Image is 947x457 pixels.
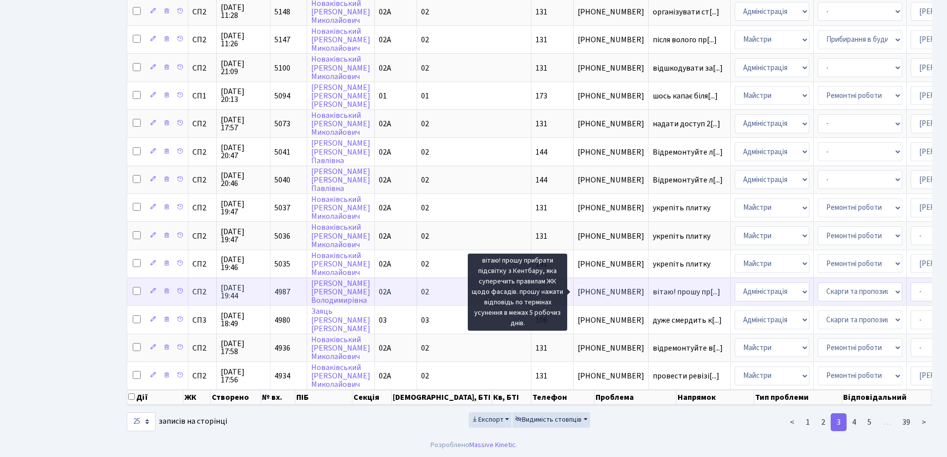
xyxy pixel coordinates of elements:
[469,412,512,428] button: Експорт
[653,6,719,17] span: організувати ст[...]
[192,176,212,184] span: СП2
[653,147,723,158] span: Відремонтуйте л[...]
[127,412,227,431] label: записів на сторінці
[379,286,391,297] span: 02А
[578,8,644,16] span: [PHONE_NUMBER]
[653,118,720,129] span: надати доступ 2[...]
[535,34,547,45] span: 131
[311,334,370,362] a: Новаківський[PERSON_NAME]Миколайович
[535,91,547,101] span: 173
[311,362,370,390] a: Новаківський[PERSON_NAME]Миколайович
[421,259,429,270] span: 02
[379,175,391,185] span: 02А
[221,228,266,244] span: [DATE] 19:47
[221,368,266,384] span: [DATE] 17:56
[578,92,644,100] span: [PHONE_NUMBER]
[311,82,370,110] a: [PERSON_NAME][PERSON_NAME][PERSON_NAME]
[392,390,492,405] th: [DEMOGRAPHIC_DATA], БТІ
[261,390,296,405] th: № вх.
[295,390,352,405] th: ПІБ
[221,284,266,300] span: [DATE] 19:44
[578,260,644,268] span: [PHONE_NUMBER]
[274,34,290,45] span: 5147
[421,91,429,101] span: 01
[535,343,547,354] span: 131
[221,116,266,132] span: [DATE] 17:57
[192,64,212,72] span: СП2
[379,118,391,129] span: 02А
[421,231,429,242] span: 02
[471,415,504,425] span: Експорт
[311,306,370,334] a: Заяць[PERSON_NAME][PERSON_NAME]
[653,63,723,74] span: відшкодувати за[...]
[430,440,517,451] div: Розроблено .
[221,3,266,19] span: [DATE] 11:28
[192,120,212,128] span: СП2
[578,148,644,156] span: [PHONE_NUMBER]
[211,390,260,405] th: Створено
[535,63,547,74] span: 131
[754,390,842,405] th: Тип проблеми
[183,390,211,405] th: ЖК
[653,260,726,268] span: укрепіть плитку
[311,166,370,194] a: [PERSON_NAME][PERSON_NAME]Павлівна
[846,413,862,431] a: 4
[513,412,590,428] button: Видимість стовпців
[800,413,816,431] a: 1
[192,8,212,16] span: СП2
[379,147,391,158] span: 02А
[492,390,531,405] th: Кв, БТІ
[896,413,916,431] a: 39
[535,231,547,242] span: 131
[311,54,370,82] a: Новаківський[PERSON_NAME]Миколайович
[578,64,644,72] span: [PHONE_NUMBER]
[653,343,723,354] span: відремонтуйте в[...]
[192,36,212,44] span: СП2
[379,34,391,45] span: 02А
[379,202,391,213] span: 02А
[311,26,370,54] a: Новаківський[PERSON_NAME]Миколайович
[274,6,290,17] span: 5148
[535,175,547,185] span: 144
[221,88,266,103] span: [DATE] 20:13
[421,147,429,158] span: 02
[421,118,429,129] span: 02
[311,278,370,306] a: [PERSON_NAME][PERSON_NAME]Володимирівна
[311,110,370,138] a: Новаківський[PERSON_NAME]Миколайович
[221,200,266,216] span: [DATE] 19:47
[578,120,644,128] span: [PHONE_NUMBER]
[861,413,877,431] a: 5
[653,370,719,381] span: провести ревізі[...]
[192,288,212,296] span: СП2
[274,63,290,74] span: 5100
[578,232,644,240] span: [PHONE_NUMBER]
[515,415,582,425] span: Видимість стовпців
[421,315,429,326] span: 03
[535,370,547,381] span: 131
[653,286,720,297] span: вітаю! прошу пр[...]
[468,254,567,331] div: вітаю! прошу прибрати підсвітку з Кентбару, яка суперечить правилам ЖК щодо фасадів. прошу нажати...
[815,413,831,431] a: 2
[274,91,290,101] span: 5094
[127,390,183,405] th: Дії
[578,344,644,352] span: [PHONE_NUMBER]
[595,390,677,405] th: Проблема
[274,118,290,129] span: 5073
[192,372,212,380] span: СП2
[274,315,290,326] span: 4980
[379,343,391,354] span: 02А
[535,118,547,129] span: 131
[578,36,644,44] span: [PHONE_NUMBER]
[421,286,429,297] span: 02
[421,343,429,354] span: 02
[311,222,370,250] a: Новаківський[PERSON_NAME]Миколайович
[469,440,516,450] a: Massive Kinetic
[421,175,429,185] span: 02
[916,413,932,431] a: >
[653,315,722,326] span: дуже смердить к[...]
[379,63,391,74] span: 02А
[421,202,429,213] span: 02
[192,344,212,352] span: СП2
[221,340,266,356] span: [DATE] 17:58
[274,259,290,270] span: 5035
